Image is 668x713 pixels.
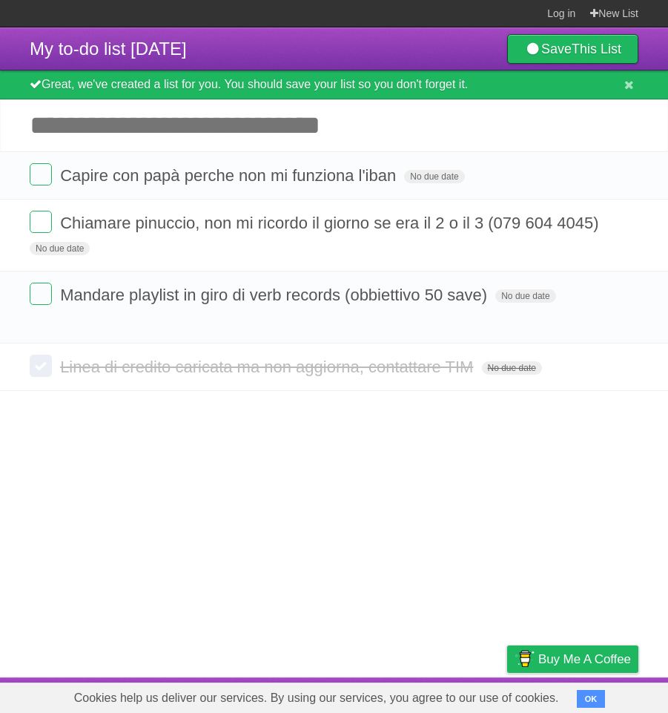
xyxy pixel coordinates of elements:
[30,163,52,185] label: Done
[60,358,477,376] span: Linea di credito caricata ma non aggiorna, contattare TIM
[507,34,638,64] a: SaveThis List
[507,645,638,673] a: Buy me a coffee
[488,681,526,709] a: Privacy
[577,690,606,708] button: OK
[482,361,542,375] span: No due date
[495,289,555,303] span: No due date
[30,211,52,233] label: Done
[60,214,602,232] span: Chiamare pinuccio, non mi ricordo il giorno se era il 2 o il 3 (079 604 4045)
[310,681,341,709] a: About
[60,286,491,304] span: Mandare playlist in giro di verb records (obbiettivo 50 save)
[545,681,638,709] a: Suggest a feature
[404,170,464,183] span: No due date
[515,646,535,671] img: Buy me a coffee
[538,646,631,672] span: Buy me a coffee
[59,683,574,713] span: Cookies help us deliver our services. By using our services, you agree to our use of cookies.
[437,681,470,709] a: Terms
[30,242,90,255] span: No due date
[30,283,52,305] label: Done
[60,166,400,185] span: Capire con papà perche non mi funziona l'iban
[30,39,187,59] span: My to-do list [DATE]
[359,681,419,709] a: Developers
[572,42,621,56] b: This List
[30,355,52,377] label: Done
